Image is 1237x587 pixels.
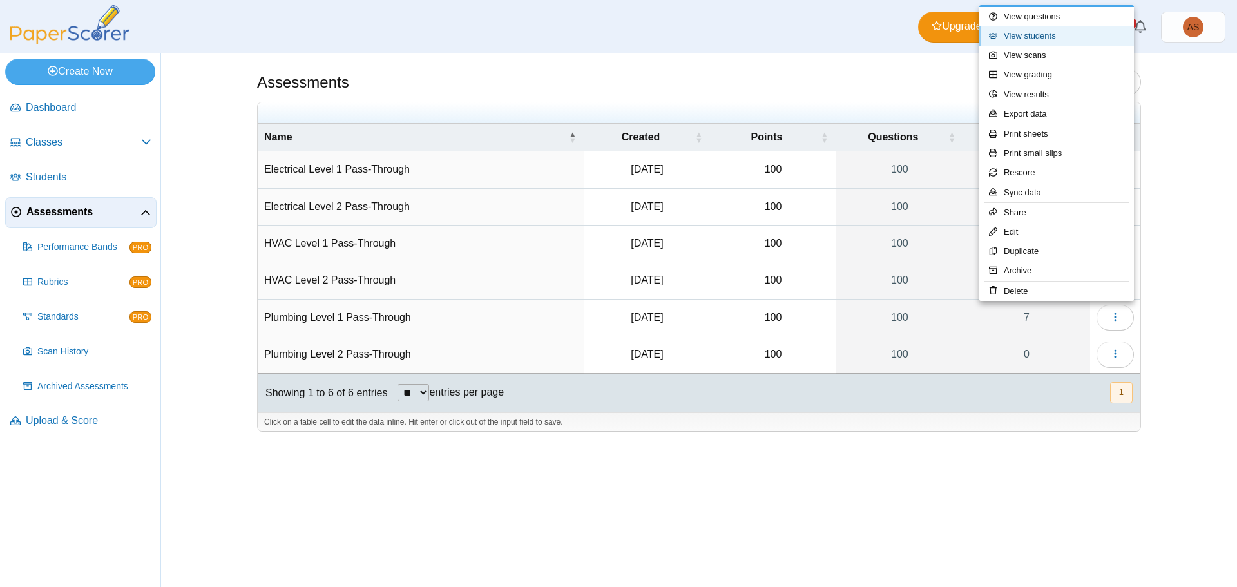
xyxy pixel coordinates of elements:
[18,302,157,332] a: Standards PRO
[5,197,157,228] a: Assessments
[258,226,584,262] td: HVAC Level 1 Pass-Through
[631,274,663,285] time: Jul 21, 2025 at 3:48 PM
[836,151,964,188] a: 100
[257,72,349,93] h1: Assessments
[1187,23,1200,32] span: Andrea Sheaffer
[37,241,129,254] span: Performance Bands
[429,387,504,398] label: entries per page
[631,349,663,360] time: Aug 20, 2025 at 8:42 PM
[37,380,151,393] span: Archived Assessments
[979,203,1134,222] a: Share
[5,162,157,193] a: Students
[258,336,584,373] td: Plumbing Level 2 Pass-Through
[918,12,1035,43] a: Upgrade Account
[1126,13,1155,41] a: Alerts
[868,131,918,142] span: Questions
[836,226,964,262] a: 100
[631,164,663,175] time: May 21, 2025 at 4:17 PM
[631,238,663,249] time: Aug 6, 2025 at 4:17 PM
[258,262,584,299] td: HVAC Level 2 Pass-Through
[821,124,829,151] span: Points : Activate to sort
[5,406,157,437] a: Upload & Score
[26,170,151,184] span: Students
[711,189,836,226] td: 100
[979,85,1134,104] a: View results
[129,242,151,253] span: PRO
[948,124,955,151] span: Questions : Activate to sort
[979,26,1134,46] a: View students
[37,276,129,289] span: Rubrics
[979,282,1134,301] a: Delete
[963,262,1090,298] a: 1
[258,374,387,412] div: Showing 1 to 6 of 6 entries
[695,124,703,151] span: Created : Activate to sort
[18,371,157,402] a: Archived Assessments
[979,144,1134,163] a: Print small slips
[963,189,1090,225] a: 5
[979,124,1134,144] a: Print sheets
[5,59,155,84] a: Create New
[5,128,157,159] a: Classes
[836,189,964,225] a: 100
[26,135,141,149] span: Classes
[264,131,292,142] span: Name
[932,19,1021,34] span: Upgrade Account
[836,262,964,298] a: 100
[711,336,836,373] td: 100
[18,232,157,263] a: Performance Bands PRO
[711,151,836,188] td: 100
[26,101,151,115] span: Dashboard
[18,336,157,367] a: Scan History
[37,345,151,358] span: Scan History
[631,312,663,323] time: May 22, 2025 at 1:55 PM
[963,226,1090,262] a: 1
[622,131,660,142] span: Created
[979,261,1134,280] a: Archive
[1109,382,1133,403] nav: pagination
[836,336,964,372] a: 100
[258,151,584,188] td: Electrical Level 1 Pass-Through
[979,46,1134,65] a: View scans
[979,65,1134,84] a: View grading
[129,276,151,288] span: PRO
[631,201,663,212] time: Jul 7, 2025 at 2:56 PM
[26,414,151,428] span: Upload & Score
[26,205,140,219] span: Assessments
[258,412,1140,432] div: Click on a table cell to edit the data inline. Hit enter or click out of the input field to save.
[1183,17,1203,37] span: Andrea Sheaffer
[711,300,836,336] td: 100
[979,104,1134,124] a: Export data
[963,151,1090,188] a: 10
[836,300,964,336] a: 100
[129,311,151,323] span: PRO
[5,93,157,124] a: Dashboard
[963,300,1090,336] a: 7
[979,242,1134,261] a: Duplicate
[979,183,1134,202] a: Sync data
[979,7,1134,26] a: View questions
[711,262,836,299] td: 100
[751,131,783,142] span: Points
[711,226,836,262] td: 100
[1161,12,1225,43] a: Andrea Sheaffer
[5,35,134,46] a: PaperScorer
[979,222,1134,242] a: Edit
[37,311,129,323] span: Standards
[258,189,584,226] td: Electrical Level 2 Pass-Through
[258,300,584,336] td: Plumbing Level 1 Pass-Through
[963,336,1090,372] a: 0
[1110,382,1133,403] button: 1
[18,267,157,298] a: Rubrics PRO
[5,5,134,44] img: PaperScorer
[569,124,577,151] span: Name : Activate to invert sorting
[979,163,1134,182] a: Rescore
